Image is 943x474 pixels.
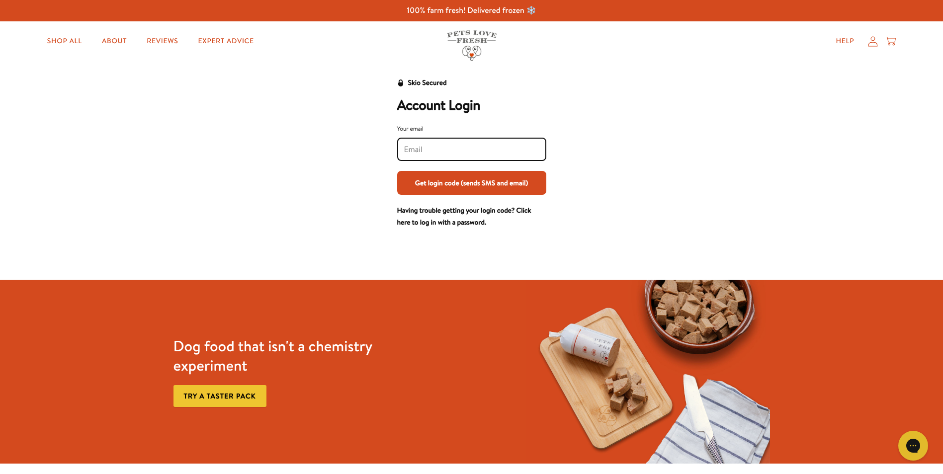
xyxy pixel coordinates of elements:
[447,30,497,61] img: Pets Love Fresh
[526,280,770,464] img: Fussy
[397,79,404,86] svg: Security
[173,385,266,407] a: Try a taster pack
[404,144,539,155] input: Your email input field
[397,205,531,227] a: Having trouble getting your login code? Click here to log in with a password.
[828,31,862,51] a: Help
[173,336,418,375] h3: Dog food that isn't a chemistry experiment
[190,31,262,51] a: Expert Advice
[397,97,546,114] h2: Account Login
[397,171,546,195] button: Get login code (sends SMS and email)
[397,124,546,134] div: Your email
[94,31,135,51] a: About
[39,31,90,51] a: Shop All
[408,77,447,89] div: Skio Secured
[397,77,447,97] a: Skio Secured
[893,427,933,464] iframe: Gorgias live chat messenger
[139,31,186,51] a: Reviews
